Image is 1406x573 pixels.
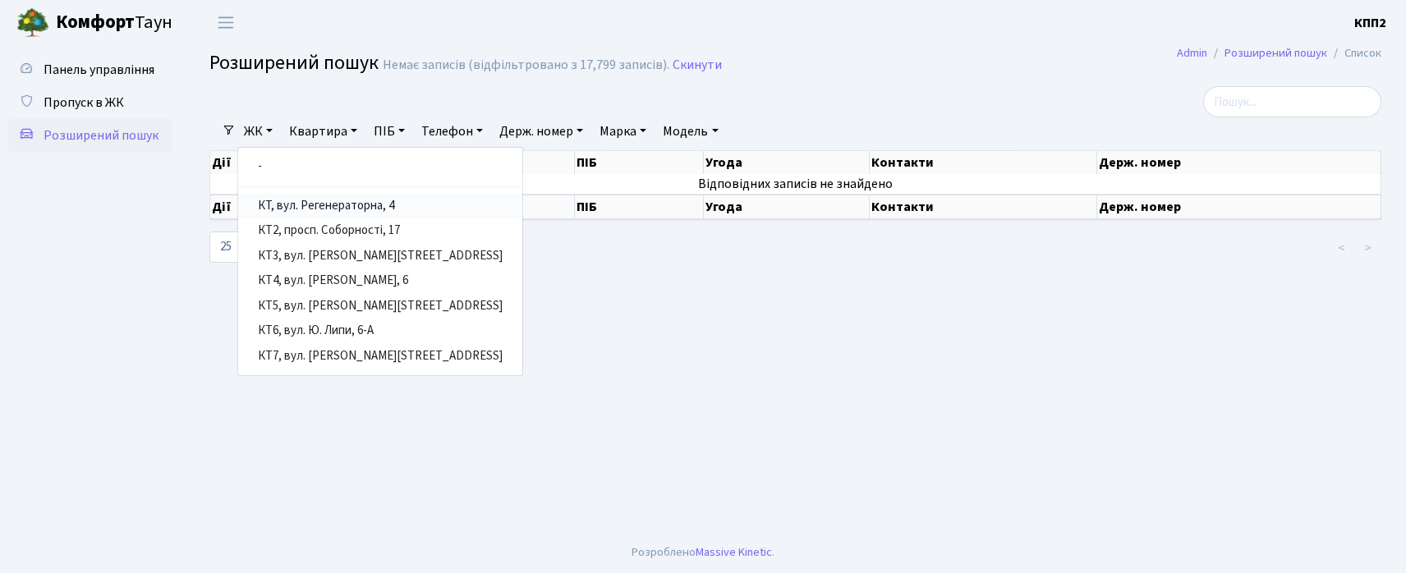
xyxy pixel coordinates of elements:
[210,174,1381,194] td: Відповідних записів не знайдено
[575,151,704,174] th: ПІБ
[205,9,246,36] button: Переключити навігацію
[1152,36,1406,71] nav: breadcrumb
[415,117,489,145] a: Телефон
[238,319,522,344] a: КТ6, вул. Ю. Липи, 6-А
[656,117,724,145] a: Модель
[44,61,154,79] span: Панель управління
[704,195,870,219] th: Угода
[209,231,375,263] label: записів на сторінці
[56,9,135,35] b: Комфорт
[8,86,172,119] a: Пропуск в ЖК
[632,543,774,562] div: Розроблено .
[16,7,49,39] img: logo.png
[238,344,522,369] a: КТ7, вул. [PERSON_NAME][STREET_ADDRESS]
[44,126,159,144] span: Розширений пошук
[704,151,870,174] th: Угода
[8,119,172,152] a: Розширений пошук
[56,9,172,37] span: Таун
[593,117,653,145] a: Марка
[210,151,346,174] th: Дії
[1327,44,1381,62] li: Список
[8,53,172,86] a: Панель управління
[209,48,379,77] span: Розширений пошук
[238,268,522,294] a: КТ4, вул. [PERSON_NAME], 6
[238,154,522,180] a: -
[1097,151,1381,174] th: Держ. номер
[1354,13,1386,33] a: КПП2
[44,94,124,112] span: Пропуск в ЖК
[870,195,1097,219] th: Контакти
[1177,44,1207,62] a: Admin
[493,117,590,145] a: Держ. номер
[1203,86,1381,117] input: Пошук...
[673,57,722,73] a: Скинути
[238,218,522,244] a: КТ2, просп. Соборності, 17
[575,195,704,219] th: ПІБ
[696,543,772,561] a: Massive Kinetic
[1097,195,1381,219] th: Держ. номер
[237,117,279,145] a: ЖК
[238,244,522,269] a: КТ3, вул. [PERSON_NAME][STREET_ADDRESS]
[210,195,346,219] th: Дії
[367,117,411,145] a: ПІБ
[870,151,1097,174] th: Контакти
[238,194,522,219] a: КТ, вул. Регенераторна, 4
[1225,44,1327,62] a: Розширений пошук
[383,57,669,73] div: Немає записів (відфільтровано з 17,799 записів).
[238,294,522,319] a: КТ5, вул. [PERSON_NAME][STREET_ADDRESS]
[283,117,364,145] a: Квартира
[1354,14,1386,32] b: КПП2
[209,231,257,263] select: записів на сторінці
